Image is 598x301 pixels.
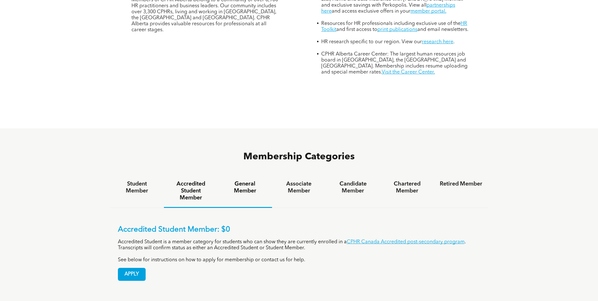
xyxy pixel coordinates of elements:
span: and access exclusive offers in your [332,9,410,14]
span: and email newsletters. [417,27,468,32]
h4: Student Member [116,180,158,194]
a: Visit the Career Center. [382,70,435,75]
span: Resources for HR professionals including exclusive use of the [321,21,461,26]
p: See below for instructions on how to apply for membership or contact us for help. [118,257,480,263]
span: APPLY [118,268,145,280]
p: Accredited Student Member: $0 [118,225,480,234]
h4: Retired Member [440,180,482,187]
h4: General Member [224,180,266,194]
span: CPHR Alberta Career Center: The largest human resources job board in [GEOGRAPHIC_DATA], the [GEOG... [321,52,467,75]
h4: Chartered Member [386,180,428,194]
a: APPLY [118,268,146,281]
span: HR research specific to our region. View our [321,39,422,44]
a: CPHR Canada Accredited post-secondary program [347,239,465,245]
h4: Candidate Member [332,180,374,194]
span: Membership Categories [243,152,355,162]
p: Accredited Student is a member category for students who can show they are currently enrolled in ... [118,239,480,251]
h4: Associate Member [278,180,320,194]
h4: Accredited Student Member [170,180,212,201]
a: print publications [377,27,417,32]
span: and first access to [336,27,377,32]
a: research here [422,39,453,44]
span: . [453,39,455,44]
a: member portal. [410,9,446,14]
